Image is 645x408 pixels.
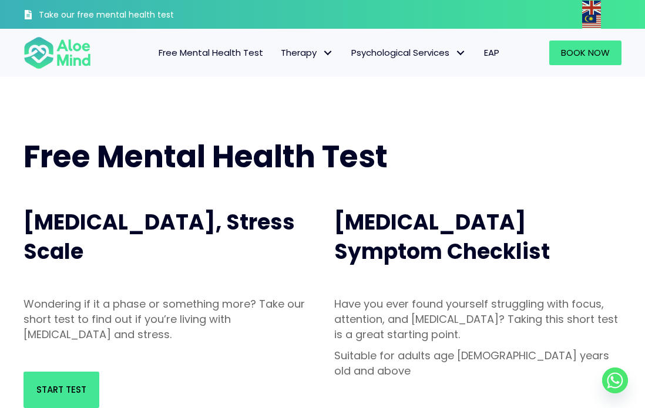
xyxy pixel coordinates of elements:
[582,15,602,28] a: Malay
[103,41,508,65] nav: Menu
[582,15,601,29] img: ms
[484,46,499,59] span: EAP
[342,41,475,65] a: Psychological ServicesPsychological Services: submenu
[549,41,622,65] a: Book Now
[475,41,508,65] a: EAP
[334,348,622,379] p: Suitable for adults age [DEMOGRAPHIC_DATA] years old and above
[159,46,263,59] span: Free Mental Health Test
[272,41,342,65] a: TherapyTherapy: submenu
[23,3,209,29] a: Take our free mental health test
[561,46,610,59] span: Book Now
[39,9,209,21] h3: Take our free mental health test
[281,46,334,59] span: Therapy
[23,135,388,178] span: Free Mental Health Test
[602,367,628,393] a: Whatsapp
[36,383,86,396] span: Start Test
[150,41,272,65] a: Free Mental Health Test
[452,45,469,62] span: Psychological Services: submenu
[334,207,550,267] span: [MEDICAL_DATA] Symptom Checklist
[582,1,601,15] img: en
[23,296,311,342] p: Wondering if it a phase or something more? Take our short test to find out if you’re living with ...
[320,45,337,62] span: Therapy: submenu
[23,372,99,408] a: Start Test
[351,46,466,59] span: Psychological Services
[334,296,622,342] p: Have you ever found yourself struggling with focus, attention, and [MEDICAL_DATA]? Taking this sh...
[23,207,295,267] span: [MEDICAL_DATA], Stress Scale
[23,36,91,70] img: Aloe mind Logo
